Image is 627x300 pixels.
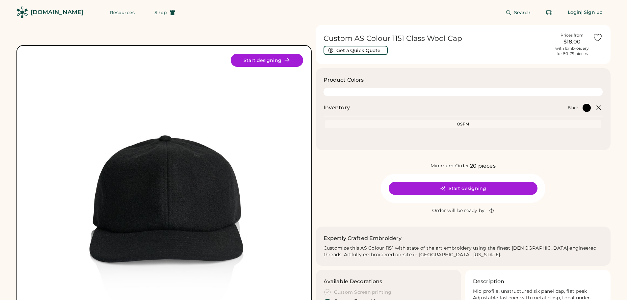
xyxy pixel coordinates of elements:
[324,34,552,43] h1: Custom AS Colour 1151 Class Wool Cap
[568,105,579,110] div: Black
[16,7,28,18] img: Rendered Logo - Screens
[543,6,556,19] button: Retrieve an order
[324,104,350,112] h2: Inventory
[334,289,392,296] div: Custom Screen printing
[555,46,589,56] div: with Embroidery for 50-79 pieces
[31,8,83,16] div: [DOMAIN_NAME]
[389,182,537,195] button: Start designing
[470,162,495,170] div: 20 pieces
[581,9,603,16] div: | Sign up
[324,234,402,242] h2: Expertly Crafted Embroidery
[146,6,183,19] button: Shop
[154,10,167,15] span: Shop
[324,245,603,258] div: Customize this AS Colour 1151 with state of the art embroidery using the finest [DEMOGRAPHIC_DATA...
[473,278,505,286] h3: Description
[555,38,589,46] div: $18.00
[431,163,470,169] div: Minimum Order:
[324,76,364,84] h3: Product Colors
[326,122,600,127] div: OSFM
[324,46,388,55] button: Get a Quick Quote
[568,9,582,16] div: Login
[432,207,485,214] div: Order will be ready by
[102,6,143,19] button: Resources
[561,33,584,38] div: Prices from
[324,278,382,286] h3: Available Decorations
[498,6,539,19] button: Search
[231,54,303,67] button: Start designing
[514,10,531,15] span: Search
